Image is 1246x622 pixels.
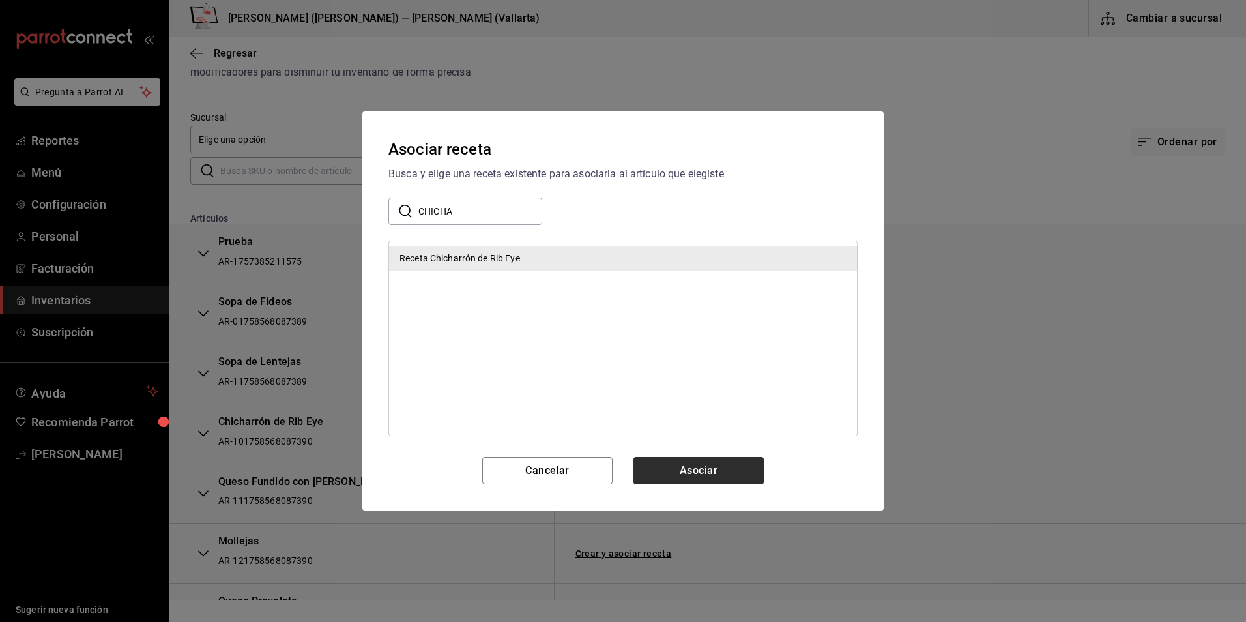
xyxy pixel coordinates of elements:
[482,457,613,484] button: Cancelar
[418,198,542,224] input: Buscar nombre de receta
[388,166,858,182] div: Busca y elige una receta existente para asociarla al artículo que elegiste
[389,246,857,271] div: Receta Chicharrón de Rib Eye
[633,457,764,484] button: Asociar
[388,138,858,161] div: Asociar receta
[399,252,520,265] div: Receta Chicharrón de Rib Eye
